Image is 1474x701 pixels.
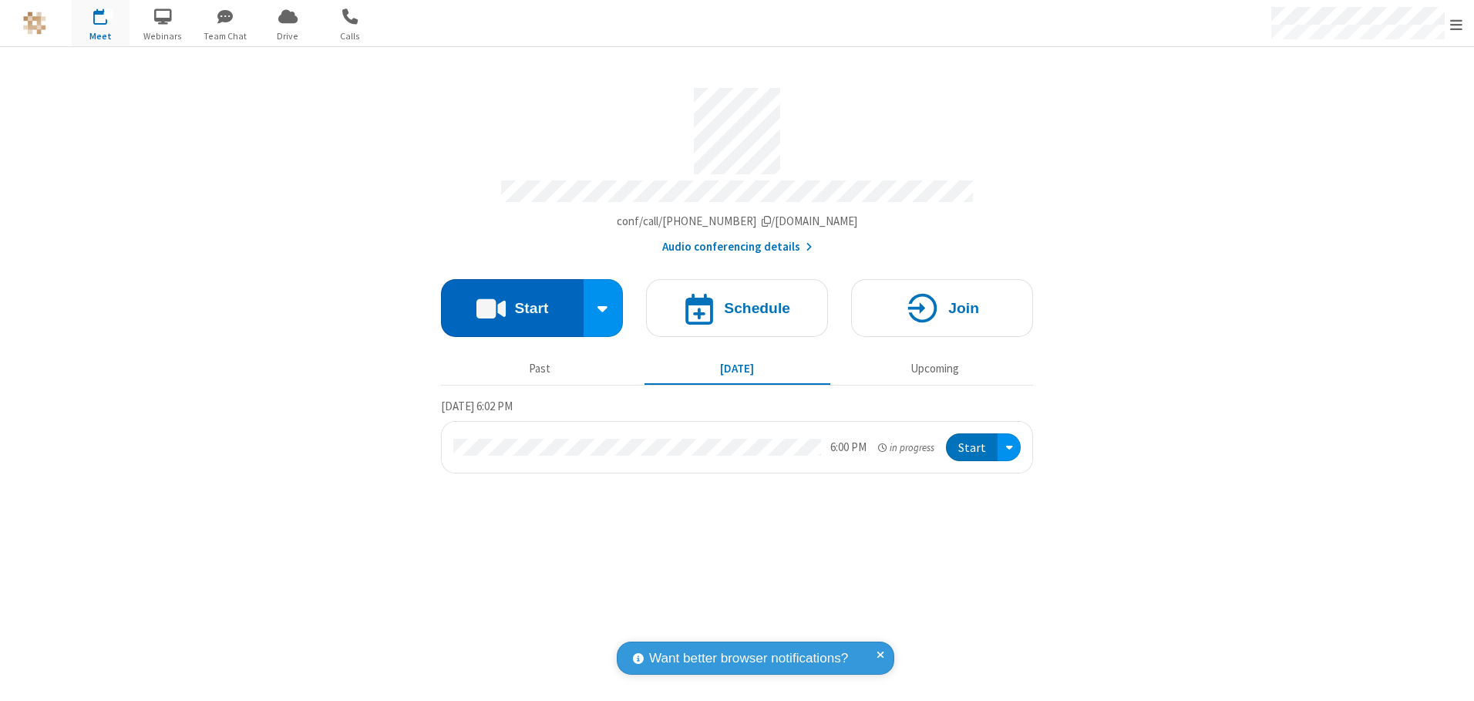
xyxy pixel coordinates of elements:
[946,433,998,462] button: Start
[644,354,830,383] button: [DATE]
[851,279,1033,337] button: Join
[662,238,813,256] button: Audio conferencing details
[649,649,848,669] span: Want better browser notifications?
[441,397,1033,474] section: Today's Meetings
[104,8,114,20] div: 1
[830,439,867,457] div: 6:00 PM
[842,354,1028,383] button: Upcoming
[259,29,317,43] span: Drive
[514,301,548,315] h4: Start
[197,29,254,43] span: Team Chat
[617,214,858,228] span: Copy my meeting room link
[23,12,46,35] img: QA Selenium DO NOT DELETE OR CHANGE
[998,433,1021,462] div: Open menu
[321,29,379,43] span: Calls
[646,279,828,337] button: Schedule
[441,399,513,413] span: [DATE] 6:02 PM
[441,76,1033,256] section: Account details
[447,354,633,383] button: Past
[134,29,192,43] span: Webinars
[441,279,584,337] button: Start
[724,301,790,315] h4: Schedule
[72,29,130,43] span: Meet
[948,301,979,315] h4: Join
[584,279,624,337] div: Start conference options
[617,213,858,231] button: Copy my meeting room linkCopy my meeting room link
[878,440,934,455] em: in progress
